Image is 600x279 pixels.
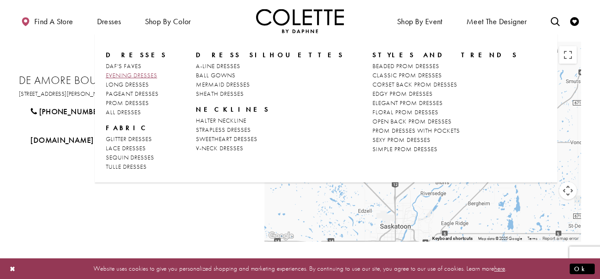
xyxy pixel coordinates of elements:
span: LONG DRESSES [106,80,149,88]
a: ALL DRESSES [106,108,167,117]
p: Website uses cookies to give you personalized shopping and marketing experiences. By continuing t... [63,263,537,275]
span: A-LINE DRESSES [196,62,240,70]
span: Shop by color [143,9,193,33]
button: Toggle fullscreen view [559,46,577,64]
a: V-NECK DRESSES [196,144,344,153]
span: NECKLINES [196,105,270,114]
span: SEQUIN DRESSES [106,153,154,161]
a: STRAPLESS DRESSES [196,125,344,134]
a: PAGEANT DRESSES [106,89,167,98]
span: NECKLINES [196,105,344,114]
img: Colette by Daphne [256,9,344,33]
span: Map data ©2025 Google [478,236,522,241]
span: STRAPLESS DRESSES [196,126,251,134]
span: Dresses [95,9,123,33]
span: Meet the designer [466,17,527,26]
span: FLORAL PROM DRESSES [372,108,438,116]
span: Shop by color [145,17,191,26]
span: GLITTER DRESSES [106,135,152,143]
span: EVENING DRESSES [106,71,157,79]
a: CORSET BACK PROM DRESSES [372,80,518,89]
a: SEXY PROM DRESSES [372,135,518,145]
a: Toggle search [549,9,562,33]
a: EVENING DRESSES [106,71,167,80]
a: Report a map error [542,236,578,241]
a: SHEATH DRESSES [196,89,344,98]
span: EDGY PROM DRESSES [372,90,433,98]
span: SHEATH DRESSES [196,90,244,98]
a: OPEN BACK PROM DRESSES [372,117,518,126]
a: Terms (opens in new tab) [528,236,537,241]
span: PAGEANT DRESSES [106,90,159,98]
span: DAF'S FAVES [106,62,141,70]
span: SWEETHEART DRESSES [196,135,257,143]
a: FLORAL PROM DRESSES [372,108,518,117]
span: DRESS SILHOUETTES [196,51,344,59]
a: MERMAID DRESSES [196,80,344,89]
span: Dresses [106,51,167,59]
a: ELEGANT PROM DRESSES [372,98,518,108]
span: OPEN BACK PROM DRESSES [372,117,452,125]
a: DAF'S FAVES [106,62,167,71]
span: Dresses [97,17,121,26]
a: SWEETHEART DRESSES [196,134,344,144]
a: HALTER NECKLINE [196,116,344,125]
a: PROM DRESSES WITH POCKETS [372,126,518,135]
a: GLITTER DRESSES [106,134,167,144]
span: ELEGANT PROM DRESSES [372,99,443,107]
a: A-LINE DRESSES [196,62,344,71]
span: ALL DRESSES [106,108,141,116]
a: EDGY PROM DRESSES [372,89,518,98]
span: STYLES AND TRENDS [372,51,518,59]
span: SIMPLE PROM DRESSES [372,145,437,153]
button: Map camera controls [559,182,577,199]
a: BALL GOWNS [196,71,344,80]
a: TULLE DRESSES [106,162,167,171]
span: LACE DRESSES [106,144,146,152]
span: FABRIC [106,123,150,132]
a: Find a store [19,9,75,33]
a: Visit Home Page [256,9,344,33]
span: BEADED PROM DRESSES [372,62,439,70]
a: CLASSIC PROM DRESSES [372,71,518,80]
span: Shop By Event [395,9,445,33]
span: PROM DRESSES [106,99,149,107]
span: HALTER NECKLINE [196,116,246,124]
span: MERMAID DRESSES [196,80,250,88]
span: CORSET BACK PROM DRESSES [372,80,457,88]
a: Opens in new tab [19,90,113,98]
button: Close Dialog [5,261,20,276]
span: PROM DRESSES WITH POCKETS [372,127,460,134]
span: CLASSIC PROM DRESSES [372,71,442,79]
img: Google [267,230,296,242]
a: [PHONE_NUMBER] [19,101,116,123]
a: here [494,264,505,273]
span: [PHONE_NUMBER] [39,106,105,116]
span: [STREET_ADDRESS][PERSON_NAME] [19,90,113,98]
a: BEADED PROM DRESSES [372,62,518,71]
a: LONG DRESSES [106,80,167,89]
a: Open this area in Google Maps (opens a new window) [267,230,296,242]
button: Submit Dialog [570,263,595,274]
span: FABRIC [106,123,167,132]
a: Meet the designer [464,9,529,33]
a: Opens in new tab [19,129,105,151]
span: V-NECK DRESSES [196,144,243,152]
a: SEQUIN DRESSES [106,153,167,162]
span: Shop By Event [397,17,443,26]
h2: De Amore Boutique [19,74,247,87]
a: LACE DRESSES [106,144,167,153]
a: Check Wishlist [568,9,581,33]
span: TULLE DRESSES [106,163,147,170]
span: [DOMAIN_NAME] [30,135,94,145]
span: BALL GOWNS [196,71,235,79]
span: SEXY PROM DRESSES [372,136,430,144]
button: Keyboard shortcuts [432,236,473,242]
a: SIMPLE PROM DRESSES [372,145,518,154]
span: Find a store [34,17,73,26]
a: PROM DRESSES [106,98,167,108]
